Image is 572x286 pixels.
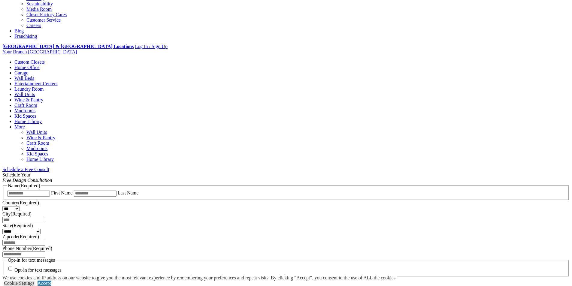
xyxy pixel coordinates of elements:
a: Media Room [26,7,52,12]
a: Home Office [14,65,40,70]
span: [GEOGRAPHIC_DATA] [28,49,77,54]
label: Phone Number [2,246,52,251]
a: Wall Units [14,92,35,97]
legend: Name [7,183,41,188]
a: Wine & Pantry [14,97,43,102]
label: City [2,211,32,216]
span: Your Branch [2,49,27,54]
span: Schedule Your [2,172,52,183]
span: (Required) [12,223,33,228]
em: Free Design Consultation [2,178,52,183]
a: Accept [38,281,51,286]
a: Cookie Settings [4,281,35,286]
a: Custom Closets [14,59,45,65]
span: (Required) [11,211,32,216]
span: (Required) [31,246,52,251]
a: Schedule a Free Consult (opens a dropdown menu) [2,167,49,172]
a: Your Branch [GEOGRAPHIC_DATA] [2,49,77,54]
label: Zipcode [2,234,39,239]
a: Laundry Room [14,86,44,92]
a: Wine & Pantry [26,135,55,140]
a: Sustainability [26,1,53,6]
a: Closet Factory Cares [26,12,67,17]
a: Kid Spaces [14,113,36,119]
span: (Required) [19,183,40,188]
a: Home Library [14,119,42,124]
a: Blog [14,28,24,33]
label: State [2,223,33,228]
a: Wall Beds [14,76,34,81]
span: (Required) [18,234,39,239]
legend: Opt-in for text messages [7,257,56,263]
label: Country [2,200,39,205]
a: Home Library [26,157,54,162]
a: [GEOGRAPHIC_DATA] & [GEOGRAPHIC_DATA] Locations [2,44,134,49]
a: Franchising [14,34,37,39]
a: Craft Room [14,103,37,108]
a: Mudrooms [26,146,47,151]
span: (Required) [18,200,39,205]
a: Careers [26,23,41,28]
a: Kid Spaces [26,151,48,156]
a: Craft Room [26,140,49,146]
div: We use cookies and IP address on our website to give you the most relevant experience by remember... [2,275,397,281]
a: Mudrooms [14,108,35,113]
a: Customer Service [26,17,61,23]
label: Last Name [118,190,139,195]
label: Opt-in for text messages [14,268,62,273]
a: Log In / Sign Up [135,44,167,49]
label: First Name [51,190,73,195]
a: Garage [14,70,28,75]
a: Wall Units [26,130,47,135]
a: More menu text will display only on big screen [14,124,25,129]
a: Entertainment Centers [14,81,58,86]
